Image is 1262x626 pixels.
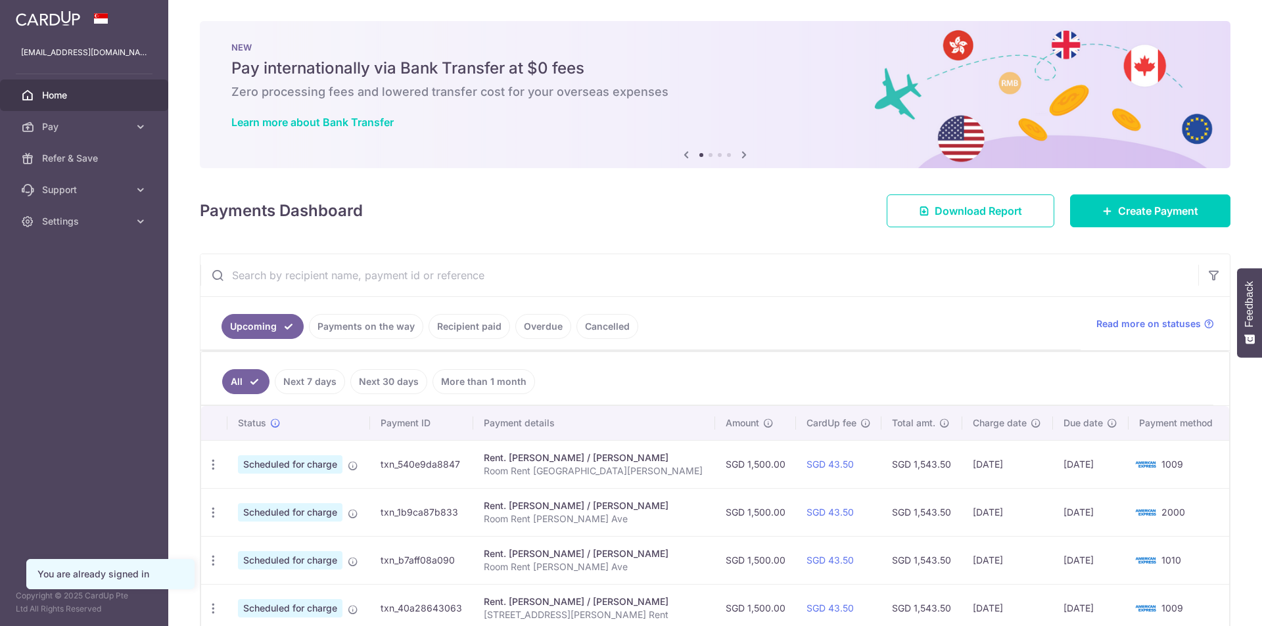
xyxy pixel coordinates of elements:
span: Scheduled for charge [238,551,342,570]
span: Scheduled for charge [238,455,342,474]
p: [EMAIL_ADDRESS][DOMAIN_NAME] [21,46,147,59]
a: More than 1 month [432,369,535,394]
td: SGD 1,500.00 [715,440,796,488]
a: Upcoming [222,314,304,339]
td: SGD 1,500.00 [715,488,796,536]
span: Total amt. [892,416,935,430]
td: [DATE] [1053,440,1129,488]
a: Read more on statuses [1096,317,1214,330]
p: [STREET_ADDRESS][PERSON_NAME] Rent [484,608,705,621]
div: Rent. [PERSON_NAME] / [PERSON_NAME] [484,595,705,608]
span: Scheduled for charge [238,503,342,522]
img: Bank transfer banner [200,21,1230,168]
p: Room Rent [PERSON_NAME] Ave [484,512,705,525]
span: Settings [42,215,129,228]
a: SGD 43.50 [806,458,854,470]
h4: Payments Dashboard [200,199,363,223]
span: Home [42,89,129,102]
span: Refer & Save [42,152,129,165]
td: SGD 1,500.00 [715,536,796,584]
p: NEW [231,42,1199,53]
span: Charge date [973,416,1027,430]
a: Cancelled [576,314,638,339]
span: 2000 [1161,506,1185,518]
p: Room Rent [PERSON_NAME] Ave [484,560,705,573]
span: Read more on statuses [1096,317,1201,330]
span: Amount [726,416,759,430]
img: Bank Card [1133,457,1159,472]
th: Payment ID [370,406,473,440]
h6: Zero processing fees and lowered transfer cost for your overseas expenses [231,84,1199,100]
td: SGD 1,543.50 [881,536,962,584]
a: Create Payment [1070,194,1230,227]
a: SGD 43.50 [806,506,854,518]
span: Create Payment [1118,203,1198,219]
input: Search by recipient name, payment id or reference [200,254,1198,296]
img: Bank Card [1133,552,1159,568]
td: SGD 1,543.50 [881,488,962,536]
a: Next 30 days [350,369,427,394]
th: Payment method [1129,406,1229,440]
a: Next 7 days [275,369,345,394]
a: Download Report [887,194,1054,227]
span: 1010 [1161,554,1181,566]
span: Feedback [1244,281,1255,327]
td: txn_540e9da8847 [370,440,473,488]
button: Feedback - Show survey [1237,268,1262,357]
div: Rent. [PERSON_NAME] / [PERSON_NAME] [484,547,705,560]
td: txn_b7aff08a090 [370,536,473,584]
a: SGD 43.50 [806,554,854,566]
a: Overdue [515,314,571,339]
th: Payment details [473,406,715,440]
span: Scheduled for charge [238,599,342,617]
td: [DATE] [1053,536,1129,584]
img: Bank Card [1133,504,1159,520]
span: Pay [42,120,129,133]
td: [DATE] [962,440,1052,488]
img: CardUp [16,11,80,26]
span: 1009 [1161,458,1183,470]
span: Status [238,416,266,430]
img: Bank Card [1133,600,1159,616]
span: Due date [1063,416,1103,430]
td: [DATE] [962,536,1052,584]
span: CardUp fee [806,416,856,430]
iframe: Opens a widget where you can find more information [1178,587,1249,619]
span: Download Report [935,203,1022,219]
div: You are already signed in [37,568,183,581]
a: Learn more about Bank Transfer [231,116,394,129]
span: 1009 [1161,602,1183,614]
a: Recipient paid [429,314,510,339]
div: Rent. [PERSON_NAME] / [PERSON_NAME] [484,451,705,464]
a: Payments on the way [309,314,423,339]
td: [DATE] [962,488,1052,536]
td: SGD 1,543.50 [881,440,962,488]
a: All [222,369,269,394]
td: txn_1b9ca87b833 [370,488,473,536]
a: SGD 43.50 [806,602,854,614]
div: Rent. [PERSON_NAME] / [PERSON_NAME] [484,499,705,512]
td: [DATE] [1053,488,1129,536]
h5: Pay internationally via Bank Transfer at $0 fees [231,58,1199,79]
p: Room Rent [GEOGRAPHIC_DATA][PERSON_NAME] [484,464,705,478]
span: Support [42,183,129,196]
